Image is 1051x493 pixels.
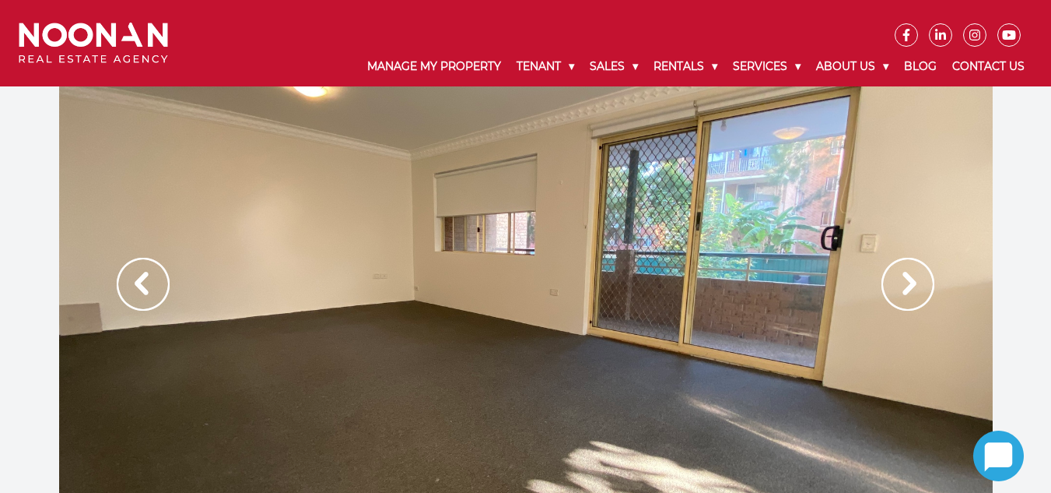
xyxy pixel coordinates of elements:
[646,47,725,86] a: Rentals
[19,23,168,64] img: Noonan Real Estate Agency
[725,47,808,86] a: Services
[896,47,944,86] a: Blog
[509,47,582,86] a: Tenant
[944,47,1032,86] a: Contact Us
[582,47,646,86] a: Sales
[117,258,170,311] img: Arrow slider
[359,47,509,86] a: Manage My Property
[808,47,896,86] a: About Us
[881,258,934,311] img: Arrow slider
